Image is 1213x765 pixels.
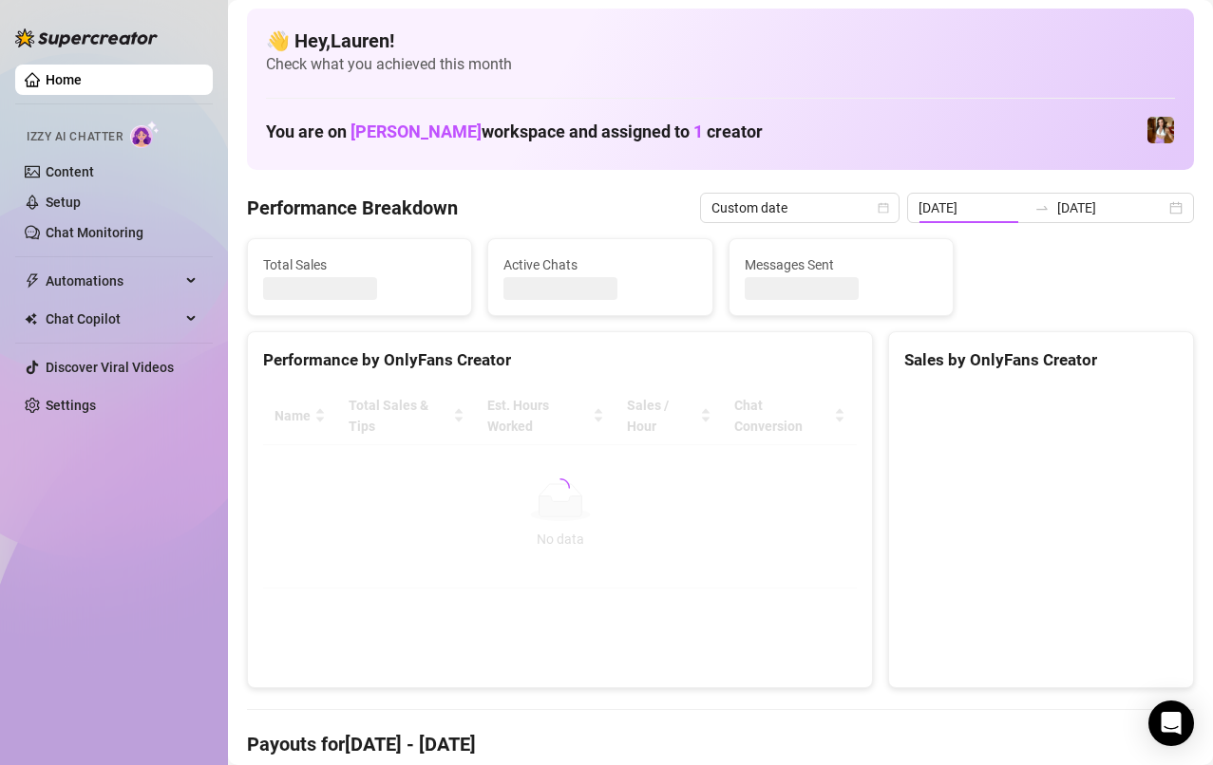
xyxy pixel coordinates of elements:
span: Messages Sent [745,254,938,275]
img: Elena [1147,117,1174,143]
div: Performance by OnlyFans Creator [263,347,857,373]
h4: Performance Breakdown [247,195,458,221]
input: Start date [919,197,1027,218]
span: Custom date [711,194,888,222]
img: logo-BBDzfeDw.svg [15,28,158,47]
span: to [1034,200,1050,215]
span: Active Chats [503,254,696,275]
h4: Payouts for [DATE] - [DATE] [247,731,1194,757]
span: calendar [878,202,889,214]
h4: 👋 Hey, Lauren ! [266,28,1175,54]
img: Chat Copilot [25,312,37,326]
span: swap-right [1034,200,1050,215]
span: thunderbolt [25,273,40,289]
a: Content [46,164,94,179]
span: Izzy AI Chatter [27,128,123,146]
a: Chat Monitoring [46,225,143,240]
span: Check what you achieved this month [266,54,1175,75]
input: End date [1057,197,1166,218]
span: Automations [46,266,180,296]
a: Setup [46,195,81,210]
a: Home [46,72,82,87]
span: Chat Copilot [46,304,180,334]
span: 1 [693,121,703,141]
span: Total Sales [263,254,456,275]
h1: You are on workspace and assigned to creator [266,121,763,142]
a: Discover Viral Videos [46,360,174,375]
img: AI Chatter [130,121,160,148]
div: Open Intercom Messenger [1148,700,1194,746]
a: Settings [46,398,96,413]
div: Sales by OnlyFans Creator [904,347,1178,373]
span: loading [547,474,574,500]
span: [PERSON_NAME] [351,121,482,141]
